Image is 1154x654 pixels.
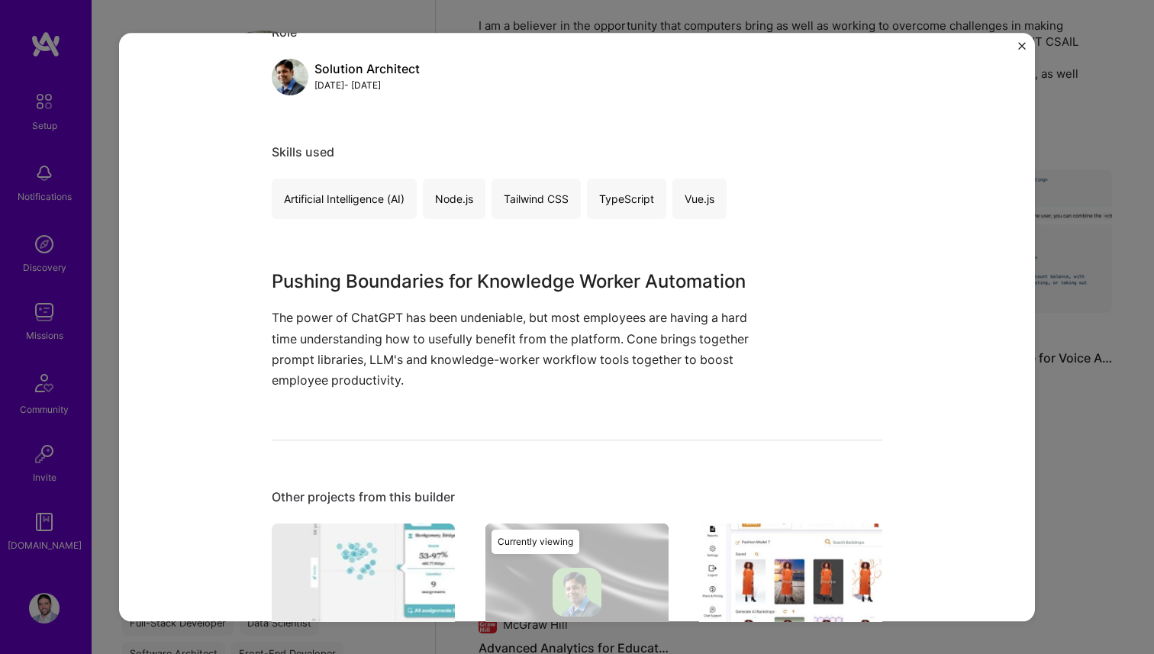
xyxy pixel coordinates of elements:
[672,179,727,220] div: Vue.js
[423,179,485,220] div: Node.js
[272,145,882,161] div: Skills used
[272,489,882,505] div: Other projects from this builder
[272,308,768,391] p: The power of ChatGPT has been undeniable, but most employees are having a hard time understanding...
[272,269,768,296] h3: Pushing Boundaries for Knowledge Worker Automation
[492,530,579,554] div: Currently viewing
[314,62,420,78] div: Solution Architect
[587,179,666,220] div: TypeScript
[1018,42,1026,58] button: Close
[272,25,882,41] div: Role
[314,78,420,94] div: [DATE] - [DATE]
[492,179,581,220] div: Tailwind CSS
[272,179,417,220] div: Artificial Intelligence (AI)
